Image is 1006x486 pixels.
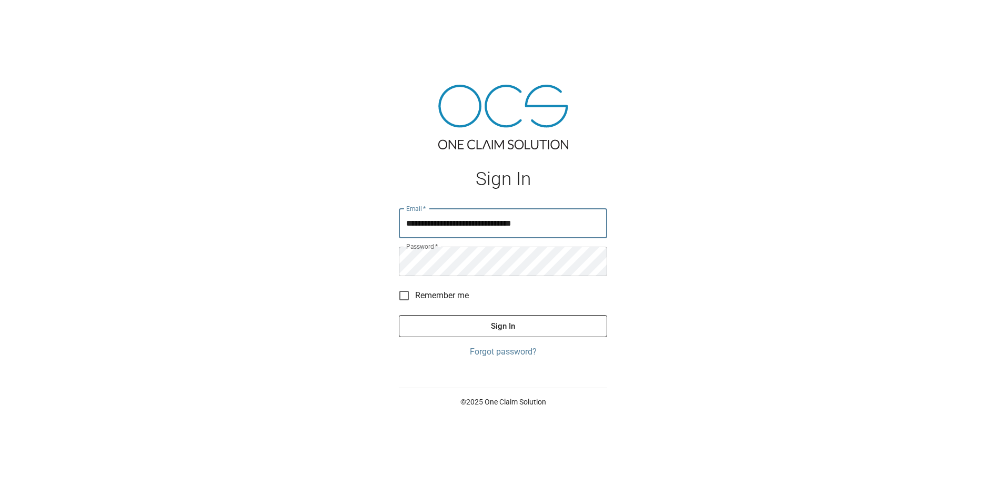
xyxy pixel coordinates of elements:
[399,315,607,337] button: Sign In
[415,289,469,302] span: Remember me
[399,397,607,407] p: © 2025 One Claim Solution
[406,242,438,251] label: Password
[13,6,55,27] img: ocs-logo-white-transparent.png
[406,204,426,213] label: Email
[399,168,607,190] h1: Sign In
[399,346,607,358] a: Forgot password?
[438,85,568,149] img: ocs-logo-tra.png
